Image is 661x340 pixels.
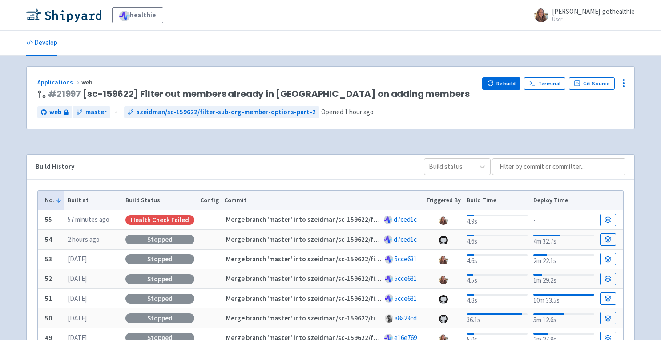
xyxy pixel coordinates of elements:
a: a8a23cd [395,314,417,322]
time: 1 hour ago [345,108,374,116]
img: Shipyard logo [26,8,101,22]
a: 5cce631 [395,274,417,283]
strong: Merge branch 'master' into szeidman/sc-159622/filter-sub-org-member-options-part-2 [226,274,487,283]
a: master [73,106,110,118]
div: Stopped [125,313,194,323]
div: 4.6s [467,233,528,247]
strong: Merge branch 'master' into szeidman/sc-159622/filter-sub-org-member-options-part-2 [226,255,487,263]
span: szeidman/sc-159622/filter-sub-org-member-options-part-2 [137,107,316,117]
div: 2m 22.1s [533,252,594,266]
strong: Merge branch 'master' into szeidman/sc-159622/filter-sub-org-member-options-part-2 [226,215,487,224]
span: ← [114,107,121,117]
div: 4.6s [467,252,528,266]
div: 36.1s [467,312,528,325]
th: Config [197,191,222,210]
a: Build Details [600,273,616,285]
span: [PERSON_NAME]-gethealthie [552,7,635,16]
a: d7ced1c [394,235,417,244]
th: Deploy Time [530,191,597,210]
strong: Merge branch 'master' into szeidman/sc-159622/filter-sub-org-member-options-part-2 [226,235,487,244]
time: 2 hours ago [68,235,100,244]
input: Filter by commit or committer... [492,158,625,175]
b: 51 [45,294,52,303]
th: Build Status [122,191,197,210]
a: Git Source [569,77,615,90]
a: d7ced1c [394,215,417,224]
div: Stopped [125,294,194,304]
span: Opened [321,108,374,116]
a: #21997 [48,88,81,100]
b: 50 [45,314,52,322]
div: Stopped [125,235,194,244]
div: 10m 33.5s [533,292,594,306]
time: [DATE] [68,294,87,303]
th: Built at [64,191,122,210]
a: Build Details [600,214,616,226]
b: 53 [45,255,52,263]
div: 4.5s [467,272,528,286]
button: No. [45,196,62,205]
a: Build Details [600,233,616,246]
div: - [533,214,594,226]
a: 5cce631 [395,294,417,303]
span: web [81,78,94,86]
div: 1m 29.2s [533,272,594,286]
a: Applications [37,78,81,86]
a: Build Details [600,253,616,265]
b: 52 [45,274,52,283]
strong: Merge branch 'master' into szeidman/sc-159622/filter-sub-org-member-options-part-2 [226,294,487,303]
th: Build Time [464,191,530,210]
div: Stopped [125,254,194,264]
span: web [49,107,61,117]
div: 4.9s [467,213,528,227]
b: 55 [45,215,52,224]
a: szeidman/sc-159622/filter-sub-org-member-options-part-2 [124,106,319,118]
div: 5m 12.6s [533,312,594,325]
b: 54 [45,235,52,244]
th: Triggered By [423,191,464,210]
div: Health check failed [125,215,194,225]
strong: Merge branch 'master' into szeidman/sc-159622/filter-sub-org-member-options-part-2 [226,314,487,322]
th: Commit [222,191,423,210]
span: master [85,107,107,117]
time: [DATE] [68,255,87,263]
a: Build Details [600,312,616,324]
a: Build Details [600,292,616,305]
button: Rebuild [482,77,520,90]
a: 5cce631 [395,255,417,263]
span: [sc-159622] Filter out members already in [GEOGRAPHIC_DATA] on adding members [48,89,469,99]
a: web [37,106,72,118]
div: Stopped [125,274,194,284]
a: healthie [112,7,163,23]
a: Terminal [524,77,565,90]
a: Develop [26,31,57,56]
small: User [552,16,635,22]
time: 57 minutes ago [68,215,109,224]
time: [DATE] [68,314,87,322]
div: 4m 32.7s [533,233,594,247]
div: Build History [36,162,410,172]
a: [PERSON_NAME]-gethealthie User [529,8,635,22]
div: 4.8s [467,292,528,306]
time: [DATE] [68,274,87,283]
